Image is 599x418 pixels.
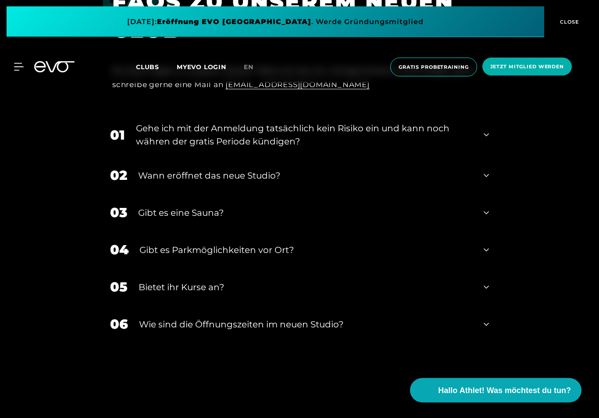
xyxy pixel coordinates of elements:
[410,378,581,403] button: Hallo Athlet! Was möchtest du tun?
[110,203,127,223] div: 03
[438,385,571,397] span: Hallo Athlet! Was möchtest du tun?
[136,63,177,71] a: Clubs
[544,7,592,37] button: CLOSE
[139,281,473,294] div: Bietet ihr Kurse an?
[139,244,473,257] div: Gibt es Parkmöglichkeiten vor Ort?
[110,240,128,260] div: 04
[110,315,128,334] div: 06
[139,318,473,331] div: ​Wie sind die Öffnungszeiten im neuen Studio?
[110,277,128,297] div: 05
[388,58,480,77] a: Gratis Probetraining
[110,166,127,186] div: 02
[136,63,159,71] span: Clubs
[244,62,264,72] a: en
[138,169,473,183] div: Wann eröffnet das neue Studio?
[558,18,579,26] span: CLOSE
[490,63,564,70] span: Jetzt Mitglied werden
[177,63,226,71] a: MYEVO LOGIN
[244,63,253,71] span: en
[138,207,473,220] div: Gibt es eine Sauna?
[136,122,473,148] div: Gehe ich mit der Anmeldung tatsächlich kein Risiko ein und kann noch währen der gratis Periode kü...
[480,58,574,77] a: Jetzt Mitglied werden
[110,126,125,145] div: 01
[399,63,469,71] span: Gratis Probetraining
